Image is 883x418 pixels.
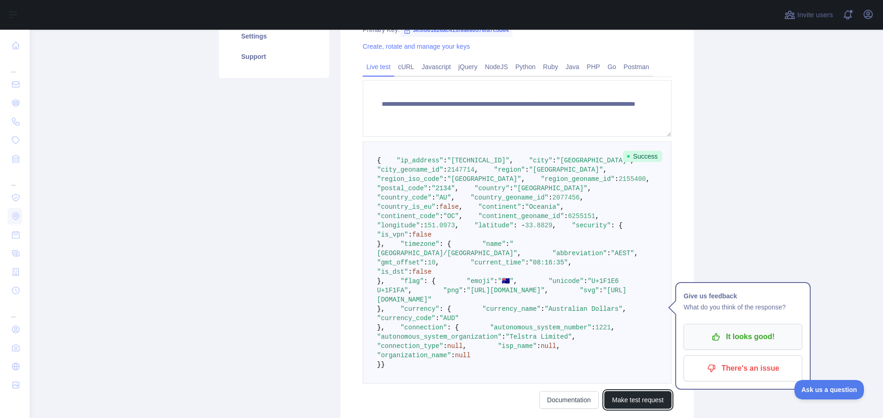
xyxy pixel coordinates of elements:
[451,194,455,201] span: ,
[797,10,833,20] span: Invite users
[432,194,435,201] span: :
[568,212,595,220] span: 6255151
[432,185,455,192] span: "2134"
[549,194,552,201] span: :
[541,305,544,313] span: :
[552,250,607,257] span: "abbreviation"
[502,333,505,341] span: :
[435,259,439,266] span: ,
[568,259,572,266] span: ,
[591,324,595,331] span: :
[782,7,835,22] button: Invite users
[439,240,451,248] span: : {
[482,240,505,248] span: "name"
[611,222,622,229] span: : {
[230,46,318,67] a: Support
[467,287,544,294] span: "[URL][DOMAIN_NAME]"
[505,333,572,341] span: "Telstra Limited"
[539,391,599,409] a: Documentation
[428,185,431,192] span: :
[463,342,467,350] span: ,
[377,240,385,248] span: },
[377,157,381,164] span: {
[541,342,557,350] span: null
[420,222,423,229] span: :
[474,222,513,229] span: "latitude"
[377,361,381,368] span: }
[623,151,662,162] span: Success
[443,157,447,164] span: :
[400,277,423,285] span: "flag"
[604,391,672,409] button: Make test request
[521,203,525,211] span: :
[494,166,525,174] span: "region"
[400,23,512,37] span: 3e5fb61826ac413f9ae80576fa7c5b64
[611,324,614,331] span: ,
[455,222,459,229] span: ,
[377,315,435,322] span: "currency_code"
[443,342,447,350] span: :
[7,169,22,187] div: ...
[363,59,394,74] a: Live test
[471,194,549,201] span: "country_geoname_id"
[363,43,470,50] a: Create, rotate and manage your keys
[684,324,802,350] button: It looks good!
[381,361,384,368] span: }
[455,352,471,359] span: null
[684,290,802,302] h1: Give us feedback
[377,333,502,341] span: "autonomous_system_organization"
[459,212,462,220] span: ,
[439,203,459,211] span: false
[517,250,521,257] span: ,
[691,329,795,345] p: It looks good!
[552,222,556,229] span: ,
[474,166,478,174] span: ,
[584,277,588,285] span: :
[424,277,435,285] span: : {
[615,175,619,183] span: :
[525,166,529,174] span: :
[557,342,560,350] span: ,
[513,277,517,285] span: ,
[552,194,580,201] span: 2077456
[481,59,512,74] a: NodeJS
[230,26,318,46] a: Settings
[482,305,541,313] span: "currency_name"
[595,212,599,220] span: ,
[424,259,428,266] span: :
[377,203,435,211] span: "country_is_eu"
[494,277,498,285] span: :
[377,352,451,359] span: "organization_name"
[544,305,622,313] span: "Australian Dollars"
[408,287,412,294] span: ,
[599,287,603,294] span: :
[408,268,412,276] span: :
[377,222,420,229] span: "longitude"
[447,324,459,331] span: : {
[474,185,510,192] span: "country"
[7,301,22,319] div: ...
[408,231,412,238] span: :
[544,287,548,294] span: ,
[498,342,537,350] span: "isp_name"
[377,194,432,201] span: "country_code"
[394,59,418,74] a: cURL
[377,175,443,183] span: "region_iso_code"
[443,175,447,183] span: :
[604,59,620,74] a: Go
[377,268,408,276] span: "is_dst"
[525,259,529,266] span: :
[552,157,556,164] span: :
[603,166,607,174] span: ,
[557,157,631,164] span: "[GEOGRAPHIC_DATA]"
[583,59,604,74] a: PHP
[400,305,439,313] span: "currency"
[447,157,509,164] span: "[TECHNICAL_ID]"
[619,175,646,183] span: 2155400
[418,59,454,74] a: Javascript
[622,305,626,313] span: ,
[525,203,560,211] span: "Oceania"
[537,342,540,350] span: :
[607,250,611,257] span: :
[512,59,539,74] a: Python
